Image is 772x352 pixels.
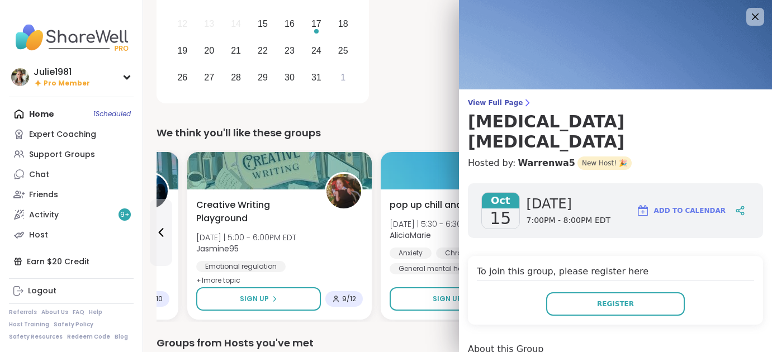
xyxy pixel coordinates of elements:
[258,16,268,31] div: 15
[11,68,29,86] img: Julie1981
[224,39,248,63] div: Choose Tuesday, October 21st, 2025
[196,287,321,311] button: Sign Up
[9,164,134,184] a: Chat
[29,169,49,180] div: Chat
[311,70,321,85] div: 31
[231,16,241,31] div: 14
[9,308,37,316] a: Referrals
[196,198,312,225] span: Creative Writing Playground
[278,39,302,63] div: Choose Thursday, October 23rd, 2025
[170,65,195,89] div: Choose Sunday, October 26th, 2025
[304,65,328,89] div: Choose Friday, October 31st, 2025
[433,294,462,304] span: Sign Up
[29,149,95,160] div: Support Groups
[204,43,214,58] div: 20
[636,204,650,217] img: ShareWell Logomark
[89,308,102,316] a: Help
[390,230,431,241] b: AliciaMarie
[120,210,130,220] span: 9 +
[170,12,195,36] div: Not available Sunday, October 12th, 2025
[285,16,295,31] div: 16
[390,263,484,274] div: General mental health
[631,197,731,224] button: Add to Calendar
[331,39,355,63] div: Choose Saturday, October 25th, 2025
[9,281,134,301] a: Logout
[115,333,128,341] a: Blog
[338,43,348,58] div: 25
[240,294,269,304] span: Sign Up
[527,215,611,226] span: 7:00PM - 8:00PM EDT
[29,230,48,241] div: Host
[197,12,221,36] div: Not available Monday, October 13th, 2025
[285,70,295,85] div: 30
[278,12,302,36] div: Choose Thursday, October 16th, 2025
[285,43,295,58] div: 23
[9,18,134,57] img: ShareWell Nav Logo
[157,335,759,351] div: Groups from Hosts you've met
[597,299,634,309] span: Register
[527,195,611,213] span: [DATE]
[9,225,134,245] a: Host
[231,43,241,58] div: 21
[251,12,275,36] div: Choose Wednesday, October 15th, 2025
[29,189,58,201] div: Friends
[196,243,239,254] b: Jasmine95
[340,70,345,85] div: 1
[9,333,63,341] a: Safety Resources
[326,174,361,208] img: Jasmine95
[224,65,248,89] div: Choose Tuesday, October 28th, 2025
[342,294,356,303] span: 9 / 12
[331,12,355,36] div: Choose Saturday, October 18th, 2025
[304,12,328,36] div: Choose Friday, October 17th, 2025
[468,98,763,107] span: View Full Page
[29,210,59,221] div: Activity
[331,65,355,89] div: Choose Saturday, November 1st, 2025
[196,232,296,243] span: [DATE] | 5:00 - 6:00PM EDT
[9,251,134,272] div: Earn $20 Credit
[311,43,321,58] div: 24
[311,16,321,31] div: 17
[197,39,221,63] div: Choose Monday, October 20th, 2025
[654,206,726,216] span: Add to Calendar
[390,218,489,230] span: [DATE] | 5:30 - 6:30PM EDT
[54,321,93,329] a: Safety Policy
[9,124,134,144] a: Expert Coaching
[338,16,348,31] div: 18
[477,265,754,281] h4: To join this group, please register here
[157,125,759,141] div: We think you'll like these groups
[9,144,134,164] a: Support Groups
[251,65,275,89] div: Choose Wednesday, October 29th, 2025
[231,70,241,85] div: 28
[73,308,84,316] a: FAQ
[177,70,187,85] div: 26
[546,292,685,316] button: Register
[518,156,575,170] a: Warrenwa5
[9,321,49,329] a: Host Training
[490,208,511,229] span: 15
[28,286,56,297] div: Logout
[278,65,302,89] div: Choose Thursday, October 30th, 2025
[390,248,432,259] div: Anxiety
[258,43,268,58] div: 22
[177,16,187,31] div: 12
[251,39,275,63] div: Choose Wednesday, October 22nd, 2025
[41,308,68,316] a: About Us
[436,248,504,259] div: Chronic Illness
[204,70,214,85] div: 27
[482,193,519,208] span: Oct
[29,129,96,140] div: Expert Coaching
[468,112,763,152] h3: [MEDICAL_DATA] [MEDICAL_DATA]
[9,184,134,204] a: Friends
[577,156,632,170] span: New Host! 🎉
[177,43,187,58] div: 19
[468,98,763,152] a: View Full Page[MEDICAL_DATA] [MEDICAL_DATA]
[390,198,486,212] span: pop up chill and chat
[304,39,328,63] div: Choose Friday, October 24th, 2025
[9,204,134,225] a: Activity9+
[197,65,221,89] div: Choose Monday, October 27th, 2025
[67,333,110,341] a: Redeem Code
[170,39,195,63] div: Choose Sunday, October 19th, 2025
[468,156,763,170] h4: Hosted by:
[390,287,514,311] button: Sign Up
[196,261,286,272] div: Emotional regulation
